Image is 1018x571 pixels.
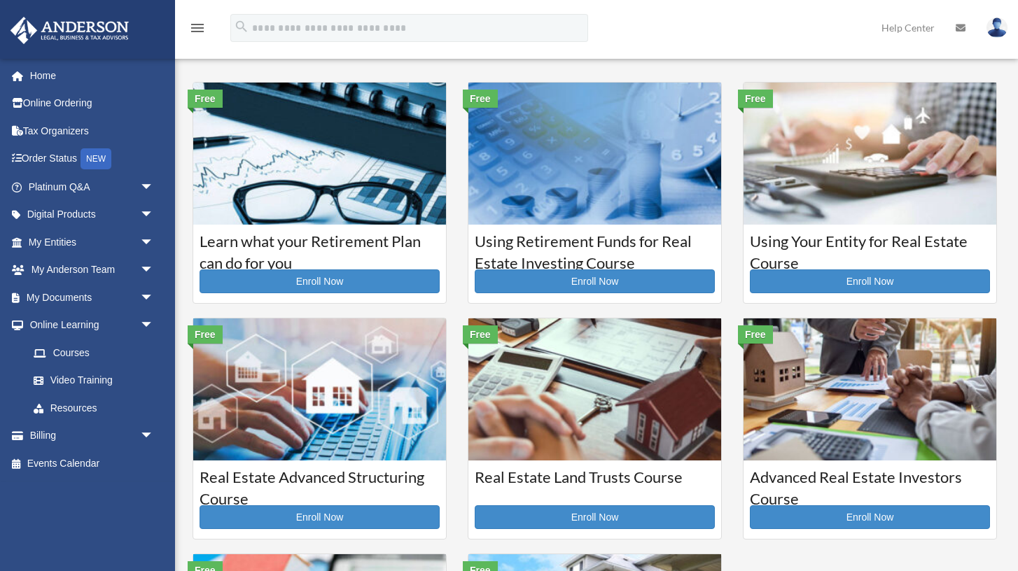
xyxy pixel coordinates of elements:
[140,422,168,451] span: arrow_drop_down
[200,505,440,529] a: Enroll Now
[10,449,175,477] a: Events Calendar
[10,201,175,229] a: Digital Productsarrow_drop_down
[140,283,168,312] span: arrow_drop_down
[200,467,440,502] h3: Real Estate Advanced Structuring Course
[10,422,175,450] a: Billingarrow_drop_down
[10,145,175,174] a: Order StatusNEW
[738,325,773,344] div: Free
[20,367,175,395] a: Video Training
[81,148,111,169] div: NEW
[750,505,990,529] a: Enroll Now
[6,17,133,44] img: Anderson Advisors Platinum Portal
[200,269,440,293] a: Enroll Now
[10,283,175,311] a: My Documentsarrow_drop_down
[188,325,223,344] div: Free
[10,90,175,118] a: Online Ordering
[10,62,175,90] a: Home
[189,20,206,36] i: menu
[10,228,175,256] a: My Entitiesarrow_drop_down
[140,228,168,257] span: arrow_drop_down
[463,90,498,108] div: Free
[10,256,175,284] a: My Anderson Teamarrow_drop_down
[189,24,206,36] a: menu
[10,117,175,145] a: Tax Organizers
[20,394,175,422] a: Resources
[200,231,440,266] h3: Learn what your Retirement Plan can do for you
[475,467,715,502] h3: Real Estate Land Trusts Course
[188,90,223,108] div: Free
[20,339,168,367] a: Courses
[738,90,773,108] div: Free
[463,325,498,344] div: Free
[475,269,715,293] a: Enroll Now
[10,173,175,201] a: Platinum Q&Aarrow_drop_down
[750,467,990,502] h3: Advanced Real Estate Investors Course
[750,269,990,293] a: Enroll Now
[140,256,168,285] span: arrow_drop_down
[234,19,249,34] i: search
[140,173,168,202] span: arrow_drop_down
[475,505,715,529] a: Enroll Now
[986,17,1007,38] img: User Pic
[750,231,990,266] h3: Using Your Entity for Real Estate Course
[140,201,168,230] span: arrow_drop_down
[140,311,168,340] span: arrow_drop_down
[475,231,715,266] h3: Using Retirement Funds for Real Estate Investing Course
[10,311,175,339] a: Online Learningarrow_drop_down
